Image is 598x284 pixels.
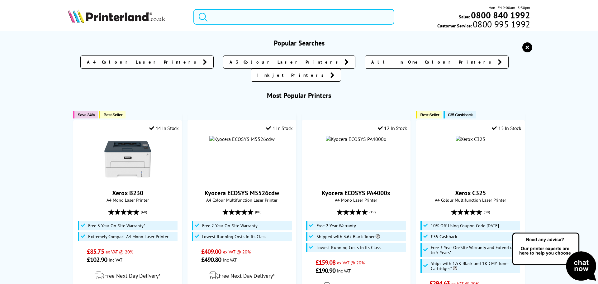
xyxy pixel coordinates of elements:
span: Extremely Compact A4 Mono Laser Printer [88,234,168,239]
button: Best Seller [99,111,126,118]
span: Customer Service: [437,21,530,29]
img: Xerox C325 [456,136,485,142]
span: £190.90 [316,267,336,275]
span: Mon - Fri 9:00am - 5:30pm [488,5,530,11]
span: A4 Mono Laser Printer [77,197,178,203]
button: £35 Cashback [444,111,476,118]
span: (19) [369,206,376,218]
div: 1 In Stock [266,125,293,131]
div: 12 In Stock [378,125,407,131]
span: Free 2 Year Warranty [316,223,356,228]
a: Printerland Logo [68,9,186,24]
span: Free 3 Year On-Site Warranty* [88,223,145,228]
span: ex VAT @ 20% [223,249,251,255]
a: Xerox C325 [455,189,486,197]
span: (48) [141,206,147,218]
a: A3 Colour Laser Printers [223,55,355,69]
span: 0800 995 1992 [472,21,530,27]
span: Free 2 Year On-Site Warranty [202,223,258,228]
span: inc VAT [223,257,237,263]
span: Shipped with 3.6k Black Toner [316,234,380,239]
a: A4 Colour Laser Printers [80,55,214,69]
span: £102.90 [87,256,107,264]
span: £490.80 [201,256,221,264]
a: Inkjet Printers [251,69,341,82]
span: £85.75 [87,248,104,256]
span: 10% Off Using Coupon Code [DATE] [431,223,499,228]
span: (88) [484,206,490,218]
span: Free 3 Year On-Site Warranty and Extend up to 5 Years* [431,245,519,255]
span: A3 Colour Laser Printers [230,59,341,65]
span: Sales: [459,14,470,20]
button: Save 34% [73,111,98,118]
span: ex VAT @ 20% [106,249,133,255]
div: 14 In Stock [149,125,178,131]
a: All In One Colour Printers [365,55,509,69]
h3: Most Popular Printers [68,91,530,100]
span: £35 Cashback [431,234,457,239]
input: Search product or brand [193,9,394,25]
span: £35 Cashback [448,113,472,117]
span: A4 Mono Laser Printer [305,197,407,203]
span: Best Seller [420,113,439,117]
a: Xerox B230 [104,178,151,184]
a: Kyocera ECOSYS M5526cdw [205,189,279,197]
span: Ships with 1.5K Black and 1K CMY Toner Cartridges* [431,261,519,271]
span: £409.00 [201,248,221,256]
span: A4 Colour Laser Printers [87,59,200,65]
a: 0800 840 1992 [470,12,530,18]
span: All In One Colour Printers [371,59,495,65]
span: inc VAT [109,257,122,263]
button: Best Seller [416,111,443,118]
img: Open Live Chat window [511,232,598,283]
span: Lowest Running Costs in its Class [202,234,266,239]
span: A4 Colour Multifunction Laser Printer [191,197,293,203]
span: inc VAT [337,268,351,274]
span: £159.08 [316,258,336,267]
a: Kyocera ECOSYS PA4000x [322,189,391,197]
span: Best Seller [103,113,122,117]
img: Printerland Logo [68,9,165,23]
span: Save 34% [78,113,95,117]
img: Xerox B230 [104,136,151,183]
b: 0800 840 1992 [471,9,530,21]
span: A4 Colour Multifunction Laser Printer [420,197,521,203]
span: (80) [255,206,261,218]
img: Kyocera ECOSYS PA4000x [326,136,386,142]
h3: Popular Searches [68,39,530,47]
span: Lowest Running Costs in its Class [316,245,381,250]
span: ex VAT @ 20% [337,260,365,266]
div: 15 In Stock [492,125,521,131]
a: Xerox B230 [112,189,143,197]
img: Kyocera ECOSYS M5526cdw [209,136,275,142]
span: Inkjet Printers [257,72,327,78]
